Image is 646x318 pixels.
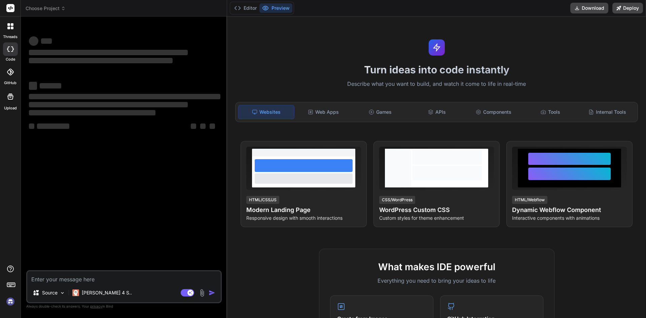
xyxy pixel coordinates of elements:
div: Games [353,105,408,119]
h2: What makes IDE powerful [330,260,543,274]
label: threads [3,34,17,40]
h4: WordPress Custom CSS [379,205,494,215]
div: Tools [523,105,578,119]
p: Always double-check its answers. Your in Bind [26,303,222,310]
div: HTML/Webflow [512,196,547,204]
span: privacy [90,304,102,308]
h1: Turn ideas into code instantly [231,64,642,76]
p: Responsive design with smooth interactions [246,215,361,221]
span: ‌ [40,83,61,89]
span: ‌ [29,94,220,99]
img: attachment [198,289,206,297]
span: ‌ [41,38,52,44]
label: GitHub [4,80,16,86]
span: ‌ [29,36,38,46]
h4: Modern Landing Page [246,205,361,215]
p: Everything you need to bring your ideas to life [330,277,543,285]
label: code [6,57,15,62]
span: ‌ [200,123,206,129]
p: Custom styles for theme enhancement [379,215,494,221]
div: APIs [409,105,465,119]
span: ‌ [29,110,155,115]
button: Preview [259,3,292,13]
span: ‌ [29,102,188,107]
img: icon [209,289,215,296]
button: Editor [231,3,259,13]
div: Websites [238,105,294,119]
span: ‌ [29,123,34,129]
p: Interactive components with animations [512,215,627,221]
button: Deploy [612,3,643,13]
div: Components [466,105,522,119]
img: Pick Models [60,290,65,296]
span: ‌ [191,123,196,129]
span: ‌ [29,50,188,55]
div: Internal Tools [579,105,635,119]
span: ‌ [210,123,215,129]
span: ‌ [29,82,37,90]
label: Upload [4,105,17,111]
img: signin [5,296,16,307]
div: Web Apps [296,105,351,119]
span: ‌ [29,58,173,63]
div: CSS/WordPress [379,196,415,204]
div: HTML/CSS/JS [246,196,279,204]
p: [PERSON_NAME] 4 S.. [82,289,132,296]
h4: Dynamic Webflow Component [512,205,627,215]
p: Describe what you want to build, and watch it come to life in real-time [231,80,642,89]
span: ‌ [37,123,69,129]
span: Choose Project [26,5,66,12]
button: Download [570,3,608,13]
p: Source [42,289,58,296]
img: Claude 4 Sonnet [72,289,79,296]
